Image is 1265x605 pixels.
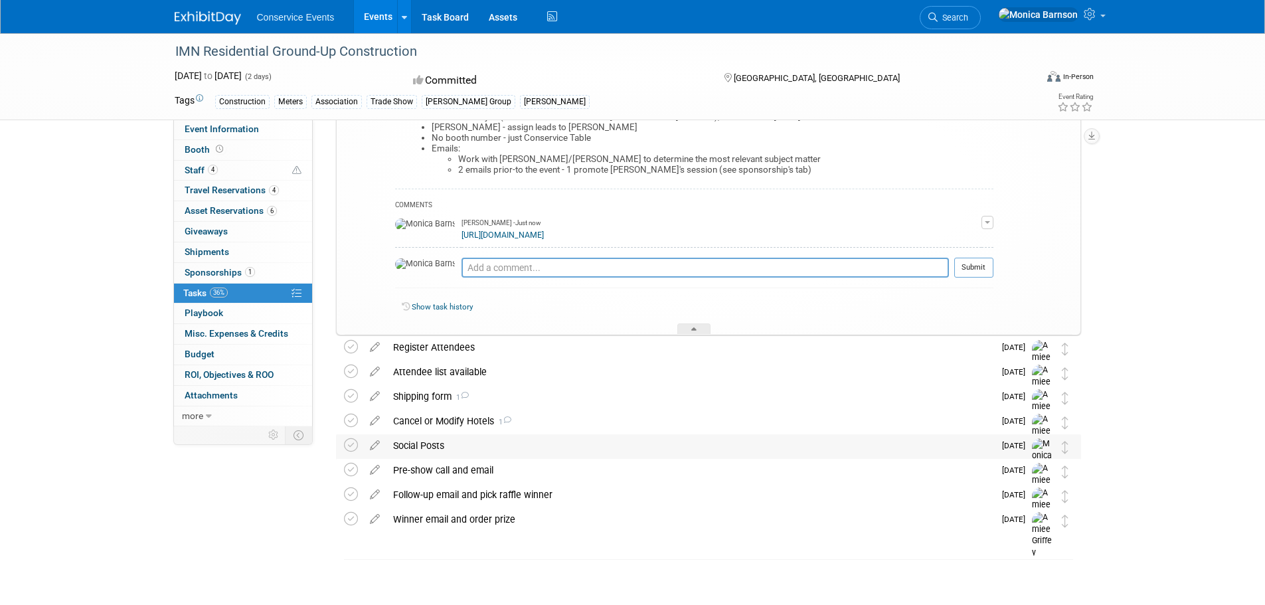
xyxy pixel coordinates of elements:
[1062,343,1068,355] i: Move task
[1062,515,1068,527] i: Move task
[215,95,270,109] div: Construction
[386,336,994,359] div: Register Attendees
[285,426,312,444] td: Toggle Event Tabs
[367,95,417,109] div: Trade Show
[174,324,312,344] a: Misc. Expenses & Credits
[1032,438,1052,485] img: Monica Barnson
[1032,340,1052,387] img: Amiee Griffey
[432,122,993,133] li: [PERSON_NAME] - assign leads to [PERSON_NAME]
[363,464,386,476] a: edit
[1032,487,1052,535] img: Amiee Griffey
[174,284,312,303] a: Tasks36%
[1002,441,1032,450] span: [DATE]
[208,165,218,175] span: 4
[1062,367,1068,380] i: Move task
[395,76,993,189] div: Important details:
[363,513,386,525] a: edit
[185,226,228,236] span: Giveaways
[1002,416,1032,426] span: [DATE]
[185,267,255,278] span: Sponsorships
[185,165,218,175] span: Staff
[1002,490,1032,499] span: [DATE]
[1057,94,1093,100] div: Event Rating
[462,230,544,240] a: [URL][DOMAIN_NAME]
[245,267,255,277] span: 1
[998,7,1078,22] img: Monica Barnson
[920,6,981,29] a: Search
[269,185,279,195] span: 4
[386,434,994,457] div: Social Posts
[386,508,994,531] div: Winner email and order prize
[938,13,968,23] span: Search
[395,218,455,230] img: Monica Barnson
[267,206,277,216] span: 6
[174,263,312,283] a: Sponsorships1
[174,201,312,221] a: Asset Reservations6
[185,328,288,339] span: Misc. Expenses & Credits
[386,483,994,506] div: Follow-up email and pick raffle winner
[174,386,312,406] a: Attachments
[174,140,312,160] a: Booth
[174,181,312,201] a: Travel Reservations4
[1002,392,1032,401] span: [DATE]
[1002,515,1032,524] span: [DATE]
[363,489,386,501] a: edit
[210,288,228,298] span: 36%
[175,94,203,109] td: Tags
[386,385,994,408] div: Shipping form
[1002,466,1032,475] span: [DATE]
[1047,71,1060,82] img: Format-Inperson.png
[363,415,386,427] a: edit
[1032,414,1052,461] img: Amiee Griffey
[520,95,590,109] div: [PERSON_NAME]
[432,143,993,175] li: Emails:
[174,345,312,365] a: Budget
[185,307,223,318] span: Playbook
[174,406,312,426] a: more
[185,246,229,257] span: Shipments
[1062,441,1068,454] i: Move task
[1062,466,1068,478] i: Move task
[1002,343,1032,352] span: [DATE]
[185,185,279,195] span: Travel Reservations
[311,95,362,109] div: Association
[734,73,900,83] span: [GEOGRAPHIC_DATA], [GEOGRAPHIC_DATA]
[1062,416,1068,429] i: Move task
[1002,367,1032,377] span: [DATE]
[1032,389,1052,436] img: Amiee Griffey
[185,349,214,359] span: Budget
[363,366,386,378] a: edit
[185,390,238,400] span: Attachments
[386,410,994,432] div: Cancel or Modify Hotels
[213,144,226,154] span: Booth not reserved yet
[185,124,259,134] span: Event Information
[183,288,228,298] span: Tasks
[175,11,241,25] img: ExhibitDay
[395,258,455,270] img: Monica Barnson
[422,95,515,109] div: [PERSON_NAME] Group
[432,133,993,143] li: No booth number - just Conservice Table
[412,302,473,311] a: Show task history
[458,154,993,165] li: Work with [PERSON_NAME]/[PERSON_NAME] to determine the most relevant subject matter
[182,410,203,421] span: more
[409,69,703,92] div: Committed
[202,70,214,81] span: to
[452,393,469,402] span: 1
[954,258,993,278] button: Submit
[386,459,994,481] div: Pre-show call and email
[386,361,994,383] div: Attendee list available
[257,12,335,23] span: Conservice Events
[174,222,312,242] a: Giveaways
[185,205,277,216] span: Asset Reservations
[958,69,1094,89] div: Event Format
[363,440,386,452] a: edit
[1032,512,1052,559] img: Amiee Griffey
[1062,490,1068,503] i: Move task
[175,70,242,81] span: [DATE] [DATE]
[174,365,312,385] a: ROI, Objectives & ROO
[185,144,226,155] span: Booth
[1062,392,1068,404] i: Move task
[363,341,386,353] a: edit
[174,161,312,181] a: Staff4
[1062,72,1094,82] div: In-Person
